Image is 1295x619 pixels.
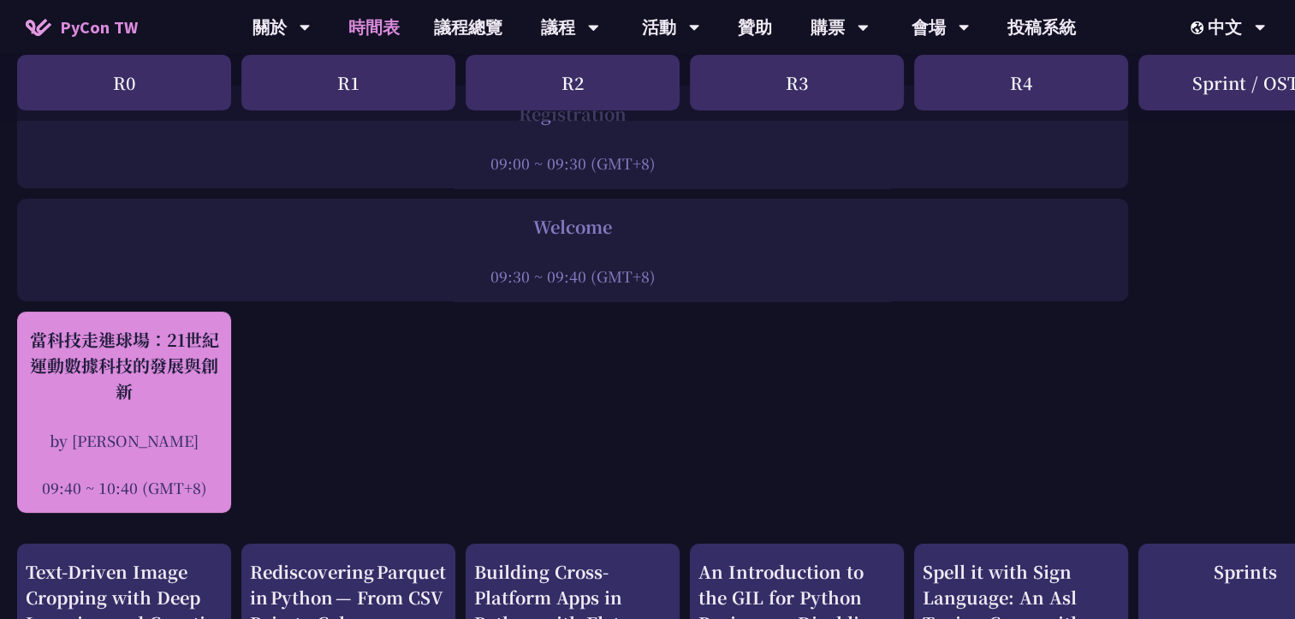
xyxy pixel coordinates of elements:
[26,327,223,498] a: 當科技走進球場：21世紀運動數據科技的發展與創新 by [PERSON_NAME] 09:40 ~ 10:40 (GMT+8)
[17,55,231,110] div: R0
[26,430,223,451] div: by [PERSON_NAME]
[466,55,680,110] div: R2
[690,55,904,110] div: R3
[26,265,1120,287] div: 09:30 ~ 09:40 (GMT+8)
[241,55,455,110] div: R1
[26,214,1120,240] div: Welcome
[914,55,1128,110] div: R4
[26,152,1120,174] div: 09:00 ~ 09:30 (GMT+8)
[60,15,138,40] span: PyCon TW
[1191,21,1208,34] img: Locale Icon
[26,477,223,498] div: 09:40 ~ 10:40 (GMT+8)
[26,327,223,404] div: 當科技走進球場：21世紀運動數據科技的發展與創新
[9,6,155,49] a: PyCon TW
[26,19,51,36] img: Home icon of PyCon TW 2025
